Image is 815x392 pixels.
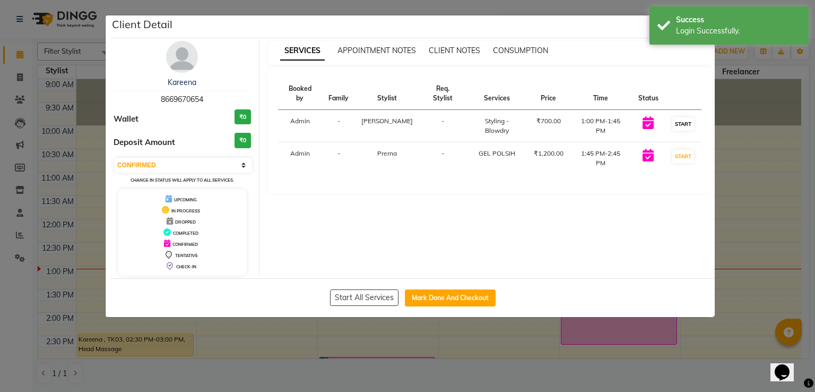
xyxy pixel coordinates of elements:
span: CHECK-IN [176,264,196,269]
div: ₹700.00 [534,116,563,126]
small: Change in status will apply to all services. [131,177,234,183]
th: Booked by [278,78,323,110]
div: ₹1,200.00 [534,149,563,158]
span: TENTATIVE [175,253,198,258]
span: CONFIRMED [172,242,198,247]
div: Styling - Blowdry [472,116,521,135]
span: IN PROGRESS [171,208,200,214]
h5: Client Detail [112,16,172,32]
td: 1:45 PM-2:45 PM [570,142,632,175]
span: SERVICES [280,41,325,61]
iframe: chat widget [770,350,804,381]
th: Req. Stylist [419,78,466,110]
h3: ₹0 [235,109,251,125]
td: Admin [278,110,323,142]
span: CONSUMPTION [493,46,548,55]
div: Success [676,14,801,25]
span: Prerna [377,149,397,157]
th: Family [322,78,355,110]
span: DROPPED [175,219,196,225]
span: APPOINTMENT NOTES [337,46,416,55]
td: - [419,110,466,142]
button: Mark Done And Checkout [405,289,496,306]
td: - [322,142,355,175]
td: 1:00 PM-1:45 PM [570,110,632,142]
div: GEL POLSIH [472,149,521,158]
span: COMPLETED [173,231,198,236]
td: - [419,142,466,175]
button: START [672,150,694,163]
th: Services [466,78,527,110]
h3: ₹0 [235,133,251,148]
a: Kareena [168,78,196,87]
td: Admin [278,142,323,175]
span: [PERSON_NAME] [361,117,413,125]
span: UPCOMING [174,197,197,202]
span: 8669670654 [161,95,203,104]
span: CLIENT NOTES [429,46,480,55]
td: - [322,110,355,142]
th: Time [570,78,632,110]
span: Deposit Amount [114,137,175,149]
th: Stylist [355,78,419,110]
img: avatar [166,41,198,73]
th: Price [527,78,570,110]
button: Start All Services [330,289,398,306]
div: Login Successfully. [676,25,801,37]
span: Wallet [114,113,138,125]
button: START [672,117,694,131]
th: Status [632,78,665,110]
